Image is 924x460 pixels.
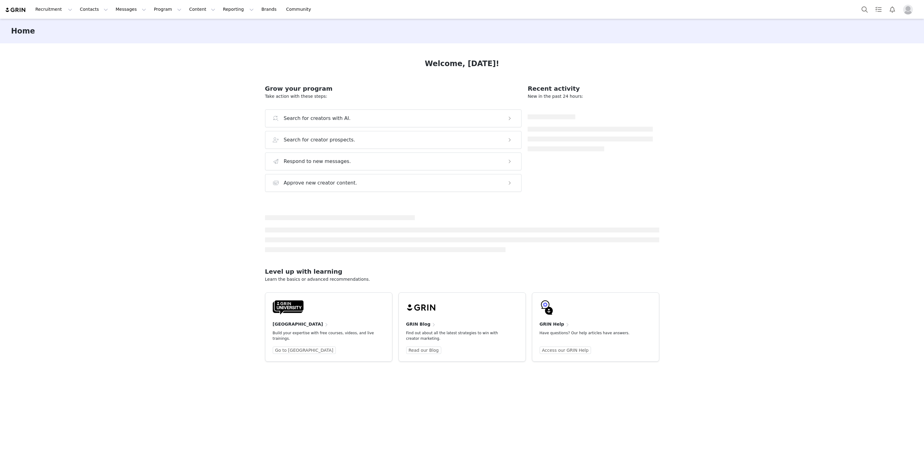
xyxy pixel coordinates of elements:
button: Program [150,2,185,16]
h3: Search for creator prospects. [284,136,355,144]
button: Approve new creator content. [265,174,522,192]
button: Search [858,2,871,16]
a: Brands [258,2,282,16]
h1: Welcome, [DATE]! [425,58,499,69]
a: Go to [GEOGRAPHIC_DATA] [273,347,336,354]
img: placeholder-profile.jpg [903,5,913,14]
img: grin-logo-black.svg [406,300,437,315]
button: Reporting [219,2,257,16]
button: Content [185,2,219,16]
p: Find out about all the latest strategies to win with creator marketing. [406,330,508,341]
p: Learn the basics or advanced recommendations. [265,276,659,283]
h3: Search for creators with AI. [284,115,351,122]
h4: GRIN Help [540,321,564,327]
img: grin logo [5,7,26,13]
h3: Respond to new messages. [284,158,351,165]
p: Have questions? Our help articles have answers. [540,330,642,336]
button: Profile [899,5,919,14]
a: Tasks [872,2,885,16]
button: Recruitment [32,2,76,16]
img: GRIN-help-icon.svg [540,300,554,315]
img: GRIN-University-Logo-Black.svg [273,300,303,315]
button: Contacts [76,2,112,16]
button: Respond to new messages. [265,153,522,170]
h4: [GEOGRAPHIC_DATA] [273,321,323,327]
h4: GRIN Blog [406,321,430,327]
a: Read our Blog [406,347,441,354]
h2: Grow your program [265,84,522,93]
p: New in the past 24 hours: [528,93,653,100]
h3: Home [11,26,35,37]
a: Community [283,2,318,16]
button: Notifications [886,2,899,16]
h2: Level up with learning [265,267,659,276]
p: Take action with these steps: [265,93,522,100]
button: Search for creator prospects. [265,131,522,149]
a: Access our GRIN Help [540,347,591,354]
button: Search for creators with AI. [265,109,522,127]
h3: Approve new creator content. [284,179,357,187]
p: Build your expertise with free courses, videos, and live trainings. [273,330,375,341]
button: Messages [112,2,150,16]
h2: Recent activity [528,84,653,93]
